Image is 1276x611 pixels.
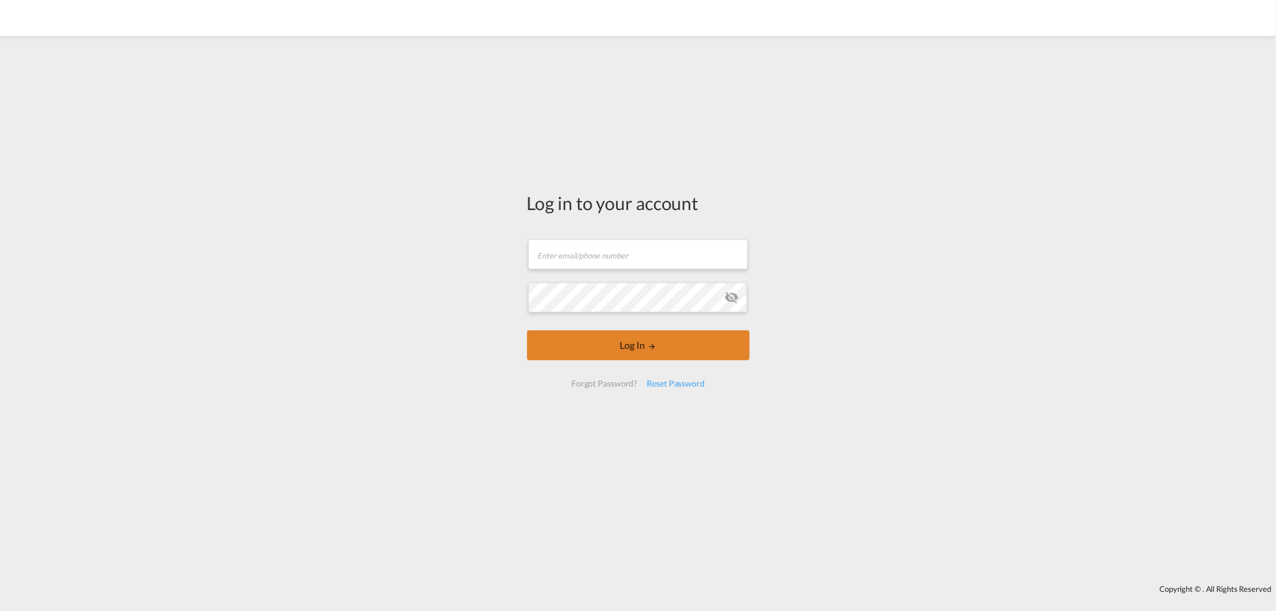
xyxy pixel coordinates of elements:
[527,330,750,360] button: LOGIN
[567,373,642,394] div: Forgot Password?
[642,373,709,394] div: Reset Password
[527,190,750,215] div: Log in to your account
[724,290,739,305] md-icon: icon-eye-off
[528,239,748,269] input: Enter email/phone number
